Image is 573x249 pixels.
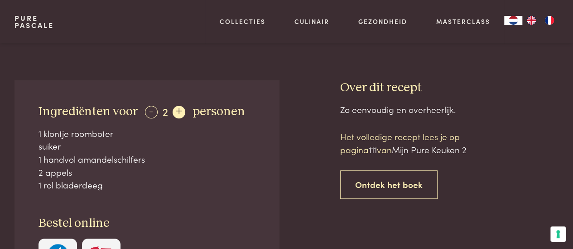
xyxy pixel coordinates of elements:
[340,80,559,96] h3: Over dit recept
[340,170,438,199] a: Ontdek het boek
[504,16,559,25] aside: Language selected: Nederlands
[39,140,255,153] div: suiker
[392,143,467,155] span: Mijn Pure Keuken 2
[39,216,255,231] h3: Bestel online
[163,103,168,118] span: 2
[145,106,158,118] div: -
[14,14,54,29] a: PurePascale
[39,153,255,166] div: 1 handvol amandelschilfers
[340,103,559,116] div: Zo eenvoudig en overheerlijk.
[436,17,490,26] a: Masterclass
[39,179,255,192] div: 1 rol bladerdeeg
[173,106,185,118] div: +
[220,17,265,26] a: Collecties
[294,17,329,26] a: Culinair
[39,105,138,118] span: Ingrediënten voor
[504,16,522,25] a: NL
[550,226,566,242] button: Uw voorkeuren voor toestemming voor trackingtechnologieën
[522,16,540,25] a: EN
[540,16,559,25] a: FR
[193,105,245,118] span: personen
[39,166,255,179] div: 2 appels
[39,127,255,140] div: 1 klontje roomboter
[504,16,522,25] div: Language
[340,130,494,156] p: Het volledige recept lees je op pagina van
[358,17,407,26] a: Gezondheid
[522,16,559,25] ul: Language list
[369,143,377,155] span: 111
